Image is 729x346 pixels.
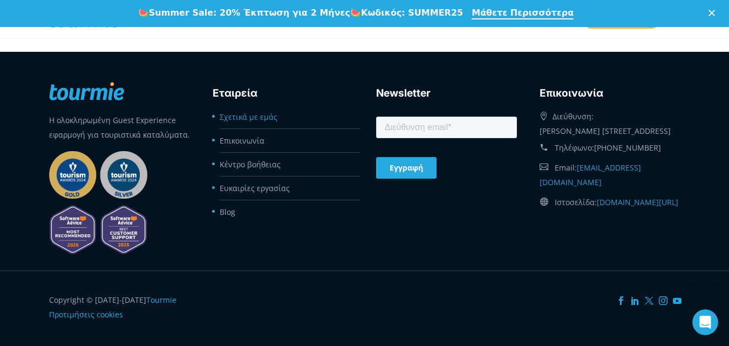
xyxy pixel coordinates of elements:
[673,296,682,305] a: YouTube
[597,197,678,207] a: [DOMAIN_NAME][URL]
[708,10,719,16] div: Κλείσιμο
[220,159,281,169] a: Κέντρο βοήθειας
[472,8,574,19] a: Μάθετε Περισσότερα
[540,162,641,187] a: [EMAIL_ADDRESS][DOMAIN_NAME]
[220,112,277,122] a: Σχετικά με εμάς
[220,207,235,217] a: Blog
[361,8,463,18] b: Κωδικός: SUMMER25
[631,296,639,305] a: LinkedIn
[540,158,680,192] div: Email:
[540,85,680,101] h3: Eπικοινωνία
[540,106,680,138] div: Διεύθυνση: [PERSON_NAME] [STREET_ADDRESS]
[376,85,517,101] h3: Newsletter
[540,138,680,158] div: Τηλέφωνο:
[213,85,353,101] h3: Εταιρεία
[692,309,718,335] iframe: Intercom live chat
[617,296,625,305] a: Facebook
[49,309,123,320] a: Προτιμήσεις cookies
[376,114,517,198] iframe: Form 0
[149,8,350,18] b: Summer Sale: 20% Έκπτωση για 2 Μήνες
[220,135,264,146] a: Επικοινωνία
[659,296,667,305] a: Instagram
[220,183,290,193] a: Ευκαιρίες εργασίας
[49,113,190,142] p: Η ολοκληρωμένη Guest Experience εφαρμογή για τουριστικά καταλύματα.
[645,296,653,305] a: Twitter
[138,8,463,18] div: 🍉 🍉
[594,143,661,153] a: [PHONE_NUMBER]
[540,192,680,212] div: Ιστοσελίδα:
[49,293,190,322] div: Copyright © [DATE]-[DATE]
[146,295,176,305] a: Tourmie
